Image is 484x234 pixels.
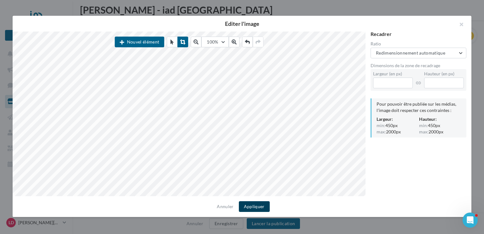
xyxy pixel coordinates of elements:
[377,123,385,128] span: min:
[23,21,461,26] h2: Editer l'image
[115,37,164,47] button: Nouvel élément
[239,201,270,212] button: Appliquer
[419,129,462,135] div: 2000px
[371,63,466,68] div: Dimensions de la zone de recadrage
[201,37,228,47] button: 100%
[377,130,386,134] span: max:
[376,50,445,56] span: Redimensionnement automatique
[463,213,478,228] iframe: Intercom live chat
[371,48,466,58] button: Redimensionnement automatique
[419,122,462,129] div: 450px
[373,72,413,76] label: Largeur (en px)
[377,101,461,114] div: Pour pouvoir être publiée sur les médias, l'image doit respecter ces contraintes :
[371,32,466,37] div: Recadrer
[419,123,428,128] span: min:
[424,72,464,76] label: Hauteur (en px)
[377,129,419,135] div: 2000px
[377,122,419,129] div: 450px
[419,130,429,134] span: max:
[371,42,466,46] label: Ratio
[214,203,236,210] button: Annuler
[377,116,419,122] div: Largeur:
[419,116,462,122] div: Hauteur:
